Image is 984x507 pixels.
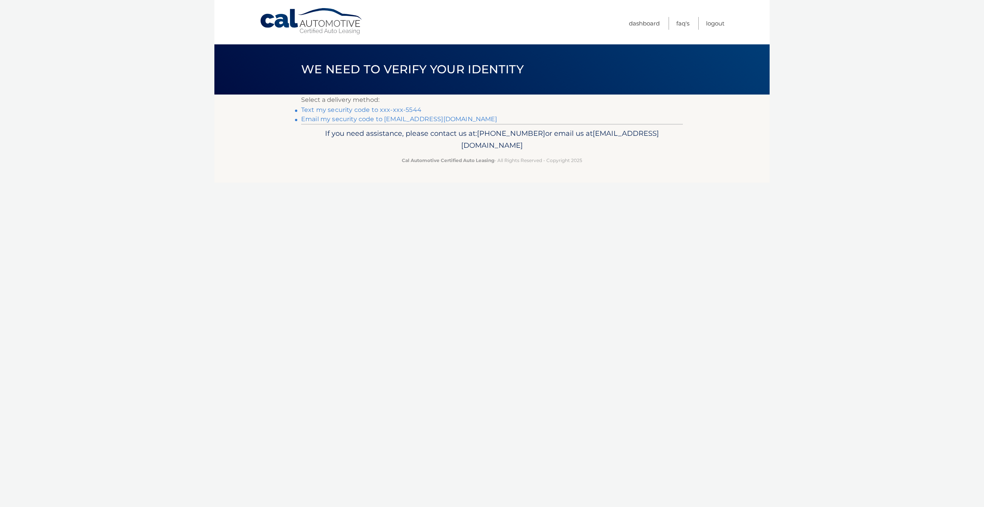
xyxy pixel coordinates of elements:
[706,17,725,30] a: Logout
[301,95,683,105] p: Select a delivery method:
[259,8,364,35] a: Cal Automotive
[477,129,545,138] span: [PHONE_NUMBER]
[301,115,497,123] a: Email my security code to [EMAIL_ADDRESS][DOMAIN_NAME]
[306,127,678,152] p: If you need assistance, please contact us at: or email us at
[676,17,689,30] a: FAQ's
[402,157,494,163] strong: Cal Automotive Certified Auto Leasing
[301,62,524,76] span: We need to verify your identity
[301,106,421,113] a: Text my security code to xxx-xxx-5544
[306,156,678,164] p: - All Rights Reserved - Copyright 2025
[629,17,660,30] a: Dashboard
